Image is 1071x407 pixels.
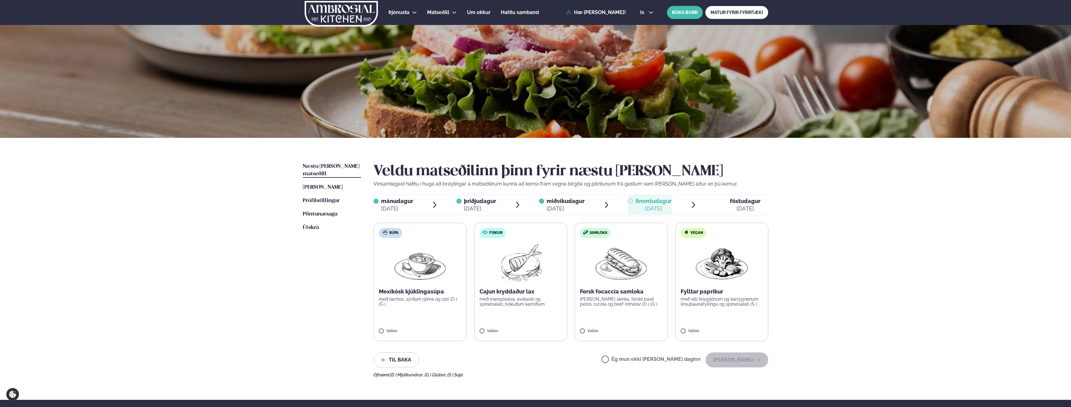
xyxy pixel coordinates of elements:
[427,9,449,16] a: Matseðill
[303,225,319,230] span: Útskrá
[390,372,425,377] span: (D ) Mjólkurvörur ,
[583,230,588,235] img: sandwich-new-16px.svg
[374,180,768,188] p: Vinsamlegast hafðu í huga að breytingar á matseðlinum kunna að koma fram vegna birgða og pöntunum...
[303,211,337,218] a: Pöntunarsaga
[467,9,490,15] span: Um okkur
[374,352,419,367] button: Til baka
[374,372,768,377] div: Ofnæmi:
[303,163,361,178] a: Næstu [PERSON_NAME] matseðill
[580,288,663,295] p: Fersk focaccia samloka
[501,9,539,15] span: Hafðu samband
[501,9,539,16] a: Hafðu samband
[379,288,461,295] p: Mexíkósk kjúklingasúpa
[381,198,413,204] span: mánudagur
[303,197,340,205] a: Prófílstillingar
[493,243,548,283] img: Fish.png
[483,230,488,235] img: fish.svg
[304,1,379,27] img: logo
[489,230,503,235] span: Fiskur
[427,9,449,15] span: Matseðill
[547,198,585,204] span: miðvikudagur
[464,198,496,204] span: þriðjudagur
[694,243,749,283] img: Vegan.png
[389,230,398,235] span: Súpa
[480,288,562,295] p: Cajun kryddaður lax
[635,198,672,204] span: fimmtudagur
[580,297,663,307] p: [PERSON_NAME] skinka, ferskt basil pesto, rucola og beef tómatar (D ) (G )
[684,230,689,235] img: Vegan.svg
[567,10,626,15] a: Hæ [PERSON_NAME]!
[383,230,388,235] img: soup.svg
[464,205,496,212] div: [DATE]
[681,297,763,307] p: með villi hrísgrjónum og karrýgrænum linsubaunafyllingu og spínatsalati (S )
[303,224,319,231] a: Útskrá
[547,205,585,212] div: [DATE]
[681,288,763,295] p: Fylltar paprikur
[480,297,562,307] p: með mangósalsa, avókadó og spínatsalati, bökuðum kartöflum
[393,243,447,283] img: Soup.png
[379,297,461,307] p: með nachos, sýrðum rjóma og osti (D ) (G )
[303,164,359,177] span: Næstu [PERSON_NAME] matseðill
[6,388,19,401] a: Cookie settings
[667,6,703,19] button: BÓKA BORÐ
[705,6,768,19] a: MATUR FYRIR FYRIRTÆKI
[381,205,413,212] div: [DATE]
[374,163,768,180] h2: Veldu matseðilinn þinn fyrir næstu [PERSON_NAME]
[388,9,409,15] span: Þjónusta
[590,230,607,235] span: Samloka
[303,184,343,191] a: [PERSON_NAME]
[635,10,659,15] button: is
[635,205,672,212] div: [DATE]
[730,205,760,212] div: [DATE]
[303,185,343,190] span: [PERSON_NAME]
[690,230,703,235] span: Vegan
[640,10,646,15] span: is
[706,352,768,367] button: [PERSON_NAME]
[447,372,463,377] span: (S ) Soja
[467,9,490,16] a: Um okkur
[303,211,337,217] span: Pöntunarsaga
[594,243,649,283] img: Panini.png
[388,9,409,16] a: Þjónusta
[425,372,447,377] span: (G ) Glúten ,
[303,198,340,203] span: Prófílstillingar
[730,198,760,204] span: föstudagur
